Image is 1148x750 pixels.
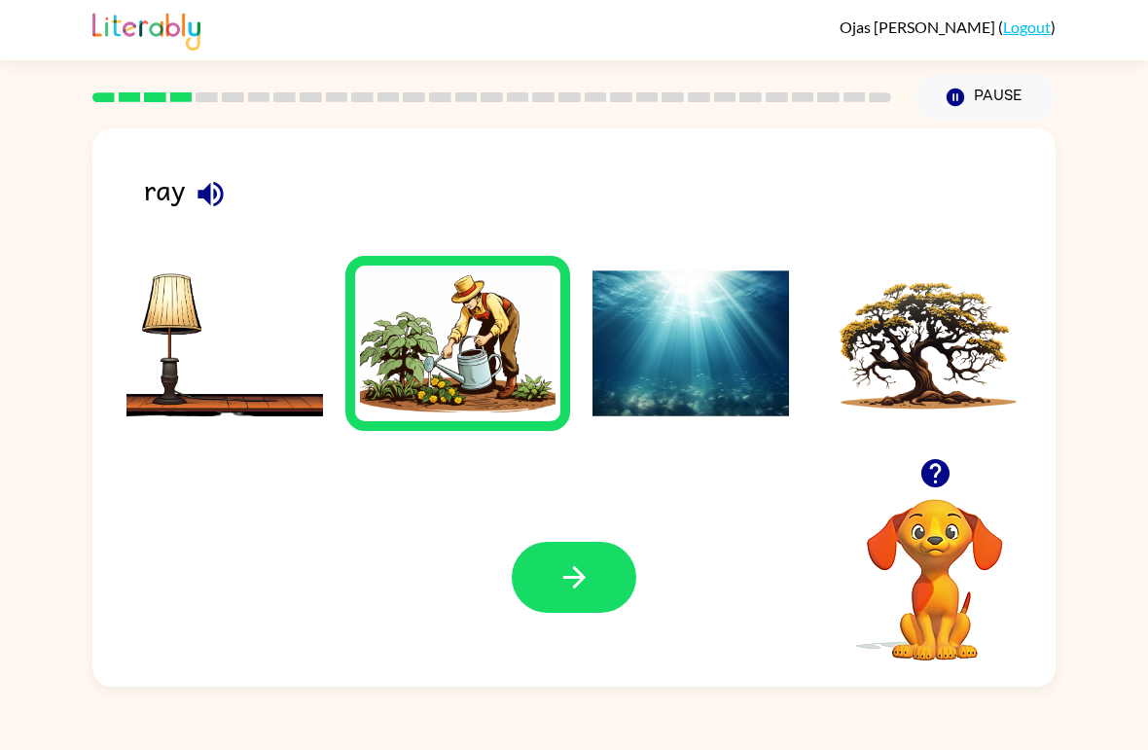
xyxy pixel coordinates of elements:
[360,270,556,416] img: Answer choice 2
[915,75,1056,120] button: Pause
[126,270,323,416] img: Answer choice 1
[840,18,1056,36] div: ( )
[92,8,200,51] img: Literably
[144,167,1056,231] div: ray
[826,270,1022,416] img: Answer choice 4
[592,270,789,416] img: Answer choice 3
[838,469,1032,663] video: Your browser must support playing .mp4 files to use Literably. Please try using another browser.
[840,18,998,36] span: Ojas [PERSON_NAME]
[1003,18,1051,36] a: Logout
